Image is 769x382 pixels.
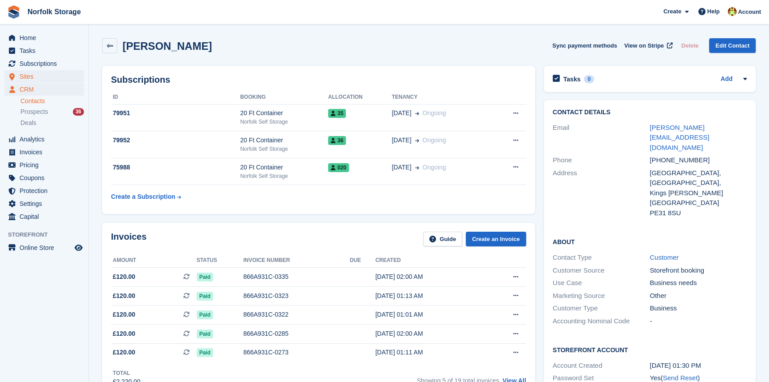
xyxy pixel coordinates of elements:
[4,185,84,197] a: menu
[650,303,747,314] div: Business
[113,272,135,281] span: £120.00
[20,32,73,44] span: Home
[111,192,175,201] div: Create a Subscription
[553,345,747,354] h2: Storefront Account
[423,232,462,246] a: Guide
[20,44,73,57] span: Tasks
[553,361,650,371] div: Account Created
[650,198,747,208] div: [GEOGRAPHIC_DATA]
[8,230,88,239] span: Storefront
[553,155,650,165] div: Phone
[20,159,73,171] span: Pricing
[650,278,747,288] div: Business needs
[197,292,213,301] span: Paid
[20,97,84,105] a: Contacts
[584,75,594,83] div: 0
[20,57,73,70] span: Subscriptions
[113,310,135,319] span: £120.00
[328,136,346,145] span: 36
[553,168,650,218] div: Address
[650,155,747,165] div: [PHONE_NUMBER]
[678,38,702,53] button: Delete
[553,303,650,314] div: Customer Type
[20,118,84,128] a: Deals
[328,90,392,105] th: Allocation
[563,75,581,83] h2: Tasks
[20,108,48,116] span: Prospects
[422,137,446,144] span: Ongoing
[243,291,350,301] div: 866A931C-0323
[20,185,73,197] span: Protection
[553,109,747,116] h2: Contact Details
[20,83,73,96] span: CRM
[20,241,73,254] span: Online Store
[553,278,650,288] div: Use Case
[422,109,446,117] span: Ongoing
[20,197,73,210] span: Settings
[650,291,747,301] div: Other
[328,163,349,172] span: 020
[553,316,650,326] div: Accounting Nominal Code
[240,172,328,180] div: Norfolk Self Storage
[20,70,73,83] span: Sites
[707,7,720,16] span: Help
[7,5,20,19] img: stora-icon-8386f47178a22dfd0bd8f6a31ec36ba5ce8667c1dd55bd0f319d3a0aa187defe.svg
[650,208,747,218] div: PE31 8SU
[553,265,650,276] div: Customer Source
[650,124,709,151] a: [PERSON_NAME][EMAIL_ADDRESS][DOMAIN_NAME]
[328,109,346,118] span: 35
[621,38,674,53] a: View on Stripe
[552,38,617,53] button: Sync payment methods
[111,109,240,118] div: 79951
[197,273,213,281] span: Paid
[113,369,140,377] div: Total
[375,310,484,319] div: [DATE] 01:01 AM
[20,172,73,184] span: Coupons
[663,7,681,16] span: Create
[73,108,84,116] div: 36
[553,291,650,301] div: Marketing Source
[240,118,328,126] div: Norfolk Self Storage
[4,57,84,70] a: menu
[20,107,84,117] a: Prospects 36
[243,272,350,281] div: 866A931C-0335
[111,163,240,172] div: 75988
[4,172,84,184] a: menu
[240,145,328,153] div: Norfolk Self Storage
[111,232,147,246] h2: Invoices
[111,75,526,85] h2: Subscriptions
[650,316,747,326] div: -
[709,38,756,53] a: Edit Contact
[553,253,650,263] div: Contact Type
[375,291,484,301] div: [DATE] 01:13 AM
[197,253,243,268] th: Status
[123,40,212,52] h2: [PERSON_NAME]
[375,329,484,338] div: [DATE] 02:00 AM
[111,189,181,205] a: Create a Subscription
[240,109,328,118] div: 20 Ft Container
[240,163,328,172] div: 20 Ft Container
[243,253,350,268] th: Invoice number
[721,74,733,84] a: Add
[663,374,698,382] a: Send Reset
[20,119,36,127] span: Deals
[553,237,747,246] h2: About
[197,330,213,338] span: Paid
[20,133,73,145] span: Analytics
[4,133,84,145] a: menu
[197,310,213,319] span: Paid
[73,242,84,253] a: Preview store
[392,136,411,145] span: [DATE]
[4,241,84,254] a: menu
[4,210,84,223] a: menu
[24,4,84,19] a: Norfolk Storage
[624,41,664,50] span: View on Stripe
[111,136,240,145] div: 79952
[113,329,135,338] span: £120.00
[4,159,84,171] a: menu
[466,232,526,246] a: Create an Invoice
[4,44,84,57] a: menu
[650,188,747,198] div: Kings [PERSON_NAME]
[422,164,446,171] span: Ongoing
[240,136,328,145] div: 20 Ft Container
